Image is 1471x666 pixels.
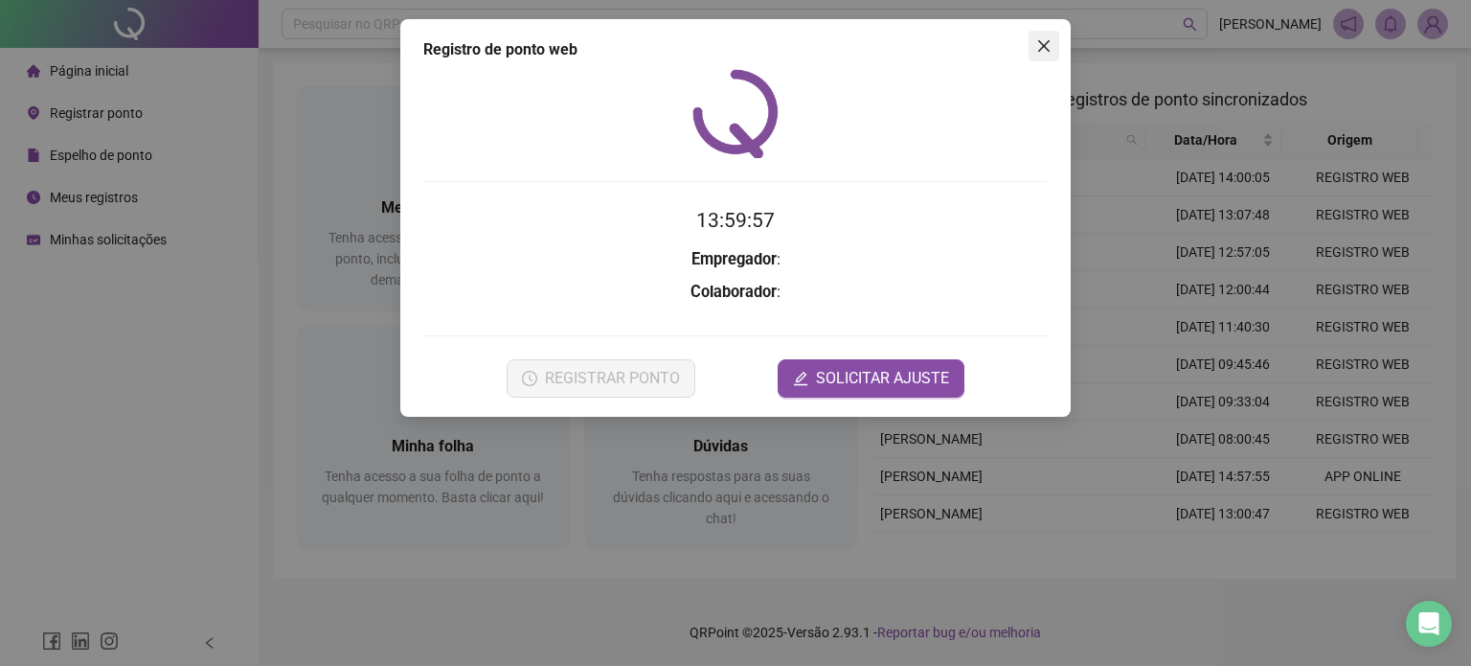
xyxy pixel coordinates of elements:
[1036,38,1052,54] span: close
[691,250,777,268] strong: Empregador
[423,280,1048,305] h3: :
[507,359,695,398] button: REGISTRAR PONTO
[690,283,777,301] strong: Colaborador
[793,371,808,386] span: edit
[778,359,964,398] button: editSOLICITAR AJUSTE
[1029,31,1059,61] button: Close
[1406,601,1452,647] div: Open Intercom Messenger
[816,367,949,390] span: SOLICITAR AJUSTE
[692,69,779,158] img: QRPoint
[696,209,775,232] time: 13:59:57
[423,38,1048,61] div: Registro de ponto web
[423,247,1048,272] h3: :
